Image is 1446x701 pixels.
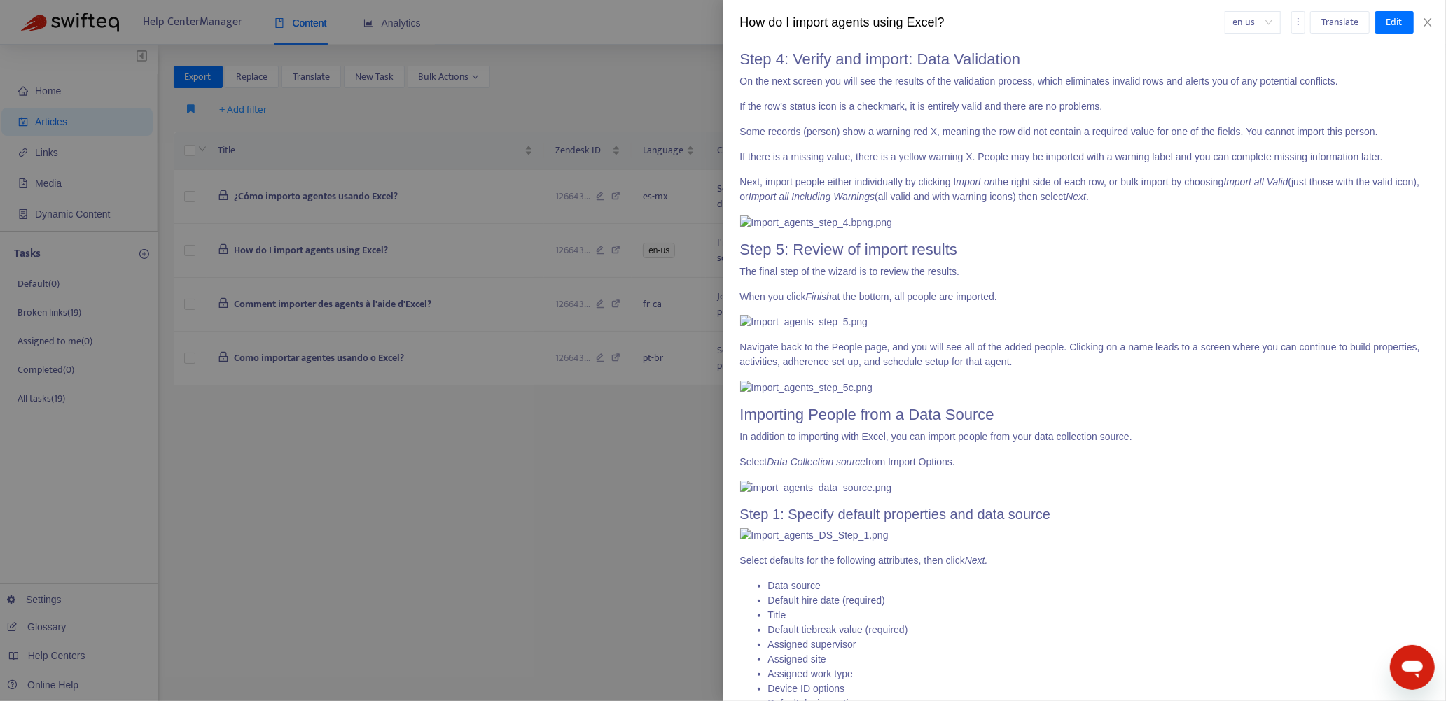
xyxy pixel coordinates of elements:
[1293,17,1303,27] span: more
[749,191,875,202] em: Import all Including Warnings
[1066,191,1086,202] em: Next
[740,215,893,230] img: Import_agents_step_4.bpng.png
[740,481,892,495] img: import_agents_data_source.png
[1375,11,1414,34] button: Edit
[768,681,1430,696] li: Device ID options
[1291,11,1305,34] button: more
[740,50,1430,69] h1: Step 4: Verify and import: Data Validation
[1422,17,1433,28] span: close
[767,456,865,467] em: Data Collection source
[740,150,1430,164] p: If there is a missing value, there is a yellow warning X. People may be imported with a warning l...
[740,430,1430,444] p: In addition to importing with Excel, you can import people from your data collection source.
[740,99,1430,114] p: If the row’s status icon is a checkmark, it is entirely valid and there are no problems.
[740,381,873,395] img: Import_agents_step_5c.png
[1233,12,1272,33] span: en-us
[768,579,1430,593] li: Data source
[740,528,889,543] img: Import_agents_DS_Step_1.png
[1386,15,1403,30] span: Edit
[740,125,1430,139] p: Some records (person) show a warning red X, meaning the row did not contain a required value for ...
[740,74,1430,89] p: On the next screen you will see the results of the validation process, which eliminates invalid r...
[768,608,1430,623] li: Title
[806,291,832,302] em: Finish
[965,555,988,566] em: Next.
[740,241,1430,259] h1: Step 5: Review of import results
[768,667,1430,681] li: Assigned work type
[1321,15,1358,30] span: Translate
[740,553,1430,568] p: Select defaults for the following attributes, then click
[956,176,994,187] em: mport on
[1418,16,1438,29] button: Close
[768,652,1430,667] li: Assigned site
[740,264,1430,279] p: The final step of the wizard is to review the results.
[740,406,1430,424] h1: Importing People from a Data Source
[740,290,1430,304] p: When you click at the bottom, all people are imported.
[768,623,1430,637] li: Default tiebreak value (required)
[1390,645,1435,690] iframe: Button to launch messaging window
[1224,176,1288,187] em: Import all Valid
[740,315,868,330] img: Import_agents_step_5.png
[1310,11,1370,34] button: Translate
[768,593,1430,608] li: Default hire date (required)
[740,455,1430,469] p: Select from Import Options.
[740,506,1430,523] h2: Step 1: Specify default properties and data source
[768,637,1430,652] li: Assigned supervisor
[740,175,1430,204] p: Next, import people either individually by clicking I the right side of each row, or bulk import ...
[740,13,1225,32] div: How do I import agents using Excel?
[740,340,1430,369] p: Navigate back to the People page, and you will see all of the added people. Clicking on a name le...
